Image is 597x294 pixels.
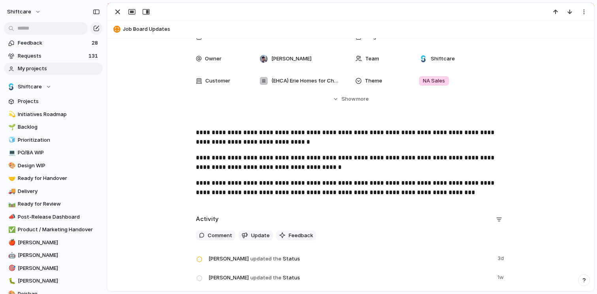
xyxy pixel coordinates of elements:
[4,275,103,287] a: 🐛[PERSON_NAME]
[18,65,100,73] span: My projects
[7,251,15,259] button: 🤖
[123,25,590,33] span: Job Board Updates
[4,224,103,236] a: ✅Product / Marketing Handover
[18,110,100,118] span: Initiatives Roadmap
[4,262,103,274] a: 🎯[PERSON_NAME]
[18,83,42,91] span: Shiftcare
[7,226,15,234] button: ✅
[196,230,235,241] button: Comment
[238,230,273,241] button: Update
[4,198,103,210] a: 🛤️Ready for Review
[8,251,14,260] div: 🤖
[18,123,100,131] span: Backlog
[8,135,14,144] div: 🧊
[4,147,103,159] a: 💻PO/BA WIP
[4,63,103,75] a: My projects
[18,226,100,234] span: Product / Marketing Handover
[8,187,14,196] div: 🚚
[431,55,455,63] span: Shiftcare
[8,123,14,132] div: 🌱
[8,161,14,170] div: 🎨
[18,264,100,272] span: [PERSON_NAME]
[196,92,505,106] button: Showmore
[4,37,103,49] a: Feedback28
[8,238,14,247] div: 🍎
[18,52,86,60] span: Requests
[88,52,99,60] span: 131
[4,237,103,249] a: 🍎[PERSON_NAME]
[271,77,339,85] span: (EHCA) Erie Homes for Children and Adults
[497,272,505,281] span: 1w
[7,162,15,170] button: 🎨
[8,225,14,234] div: ✅
[250,274,282,282] span: updated the
[7,200,15,208] button: 🛤️
[4,249,103,261] a: 🤖[PERSON_NAME]
[18,187,100,195] span: Delivery
[208,253,493,264] span: Status
[18,97,100,105] span: Projects
[196,215,219,224] h2: Activity
[18,239,100,247] span: [PERSON_NAME]
[208,255,249,263] span: [PERSON_NAME]
[4,81,103,93] button: Shiftcare
[7,264,15,272] button: 🎯
[251,232,270,240] span: Update
[497,253,505,262] span: 3d
[205,55,222,63] span: Owner
[208,232,232,240] span: Comment
[4,172,103,184] div: 🤝Ready for Handover
[7,110,15,118] button: 💫
[18,136,100,144] span: Prioritization
[365,55,379,63] span: Team
[4,6,45,18] button: shiftcare
[7,8,31,16] span: shiftcare
[92,39,99,47] span: 28
[18,162,100,170] span: Design WIP
[18,174,100,182] span: Ready for Handover
[356,95,369,103] span: more
[7,123,15,131] button: 🌱
[4,109,103,120] a: 💫Initiatives Roadmap
[289,232,313,240] span: Feedback
[18,39,89,47] span: Feedback
[18,200,100,208] span: Ready for Review
[7,213,15,221] button: 📣
[250,255,282,263] span: updated the
[423,77,445,85] span: NA Sales
[8,110,14,119] div: 💫
[7,239,15,247] button: 🍎
[7,136,15,144] button: 🧊
[8,200,14,209] div: 🛤️
[4,211,103,223] a: 📣Post-Release Dashboard
[208,274,249,282] span: [PERSON_NAME]
[4,134,103,146] a: 🧊Prioritization
[271,55,312,63] span: [PERSON_NAME]
[4,185,103,197] a: 🚚Delivery
[276,230,316,241] button: Feedback
[7,174,15,182] button: 🤝
[4,160,103,172] a: 🎨Design WIP
[4,50,103,62] a: Requests131
[8,212,14,221] div: 📣
[8,148,14,157] div: 💻
[4,121,103,133] a: 🌱Backlog
[8,174,14,183] div: 🤝
[342,95,356,103] span: Show
[18,149,100,157] span: PO/BA WIP
[365,77,382,85] span: Theme
[208,272,493,283] span: Status
[18,277,100,285] span: [PERSON_NAME]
